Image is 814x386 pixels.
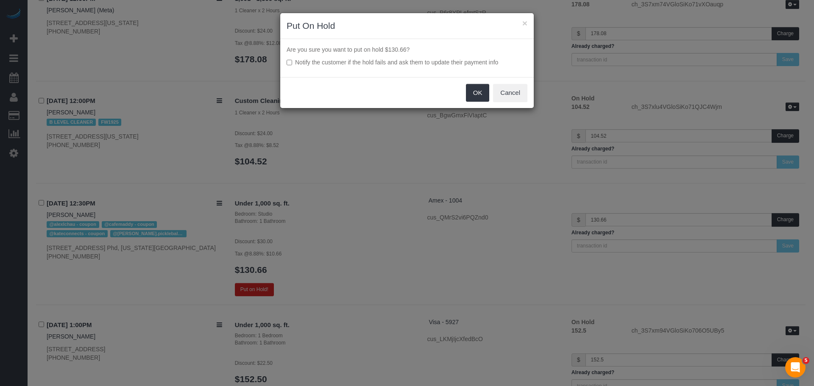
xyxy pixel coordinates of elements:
[280,13,534,108] sui-modal: Put On Hold
[803,357,809,364] span: 5
[522,19,527,28] button: ×
[785,357,806,378] iframe: Intercom live chat
[287,46,410,53] span: Are you sure you want to put on hold $130.66?
[493,84,527,102] button: Cancel
[287,58,527,67] label: Notify the customer if the hold fails and ask them to update their payment info
[287,19,527,32] h3: Put On Hold
[287,60,292,65] input: Notify the customer if the hold fails and ask them to update their payment info
[466,84,490,102] button: OK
